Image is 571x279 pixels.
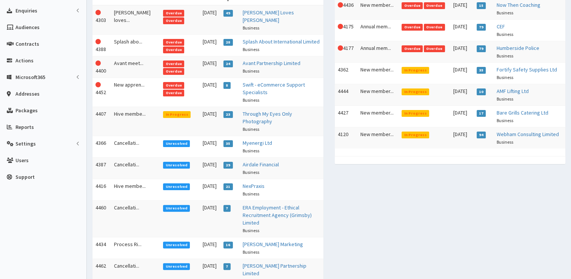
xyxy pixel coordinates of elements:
span: 17 [477,110,486,117]
span: 7 [223,263,231,270]
a: Airdale Financial [243,161,279,168]
span: Overdue [402,24,423,31]
span: Overdue [402,45,423,52]
td: 4177 [335,41,358,62]
td: Annual mem... [357,19,399,41]
small: Business [243,249,259,255]
span: Support [15,174,35,180]
i: This Action is overdue! [95,60,101,66]
small: Business [243,148,259,153]
td: 4452 [92,77,111,107]
td: [PERSON_NAME] loves... [111,5,160,35]
span: Addresses [15,90,40,97]
span: Overdue [424,45,445,52]
span: 7 [223,205,231,212]
span: Overdue [424,24,445,31]
span: 79 [477,24,486,31]
td: Annual mem... [357,41,399,62]
td: Avant meet... [111,56,160,77]
span: 21 [223,183,233,190]
td: [DATE] [450,62,474,84]
span: Overdue [402,2,423,9]
td: 4407 [92,107,111,136]
a: Fortify Safety Supplies Ltd [497,66,557,73]
span: Microsoft365 [15,74,45,81]
small: Business [497,96,513,102]
td: New appren... [111,77,160,107]
span: Unresolved [163,183,190,190]
span: 94 [477,132,486,138]
span: Overdue [163,39,184,46]
i: This Action is overdue! [338,2,343,8]
small: Business [243,169,259,175]
td: [DATE] [200,34,220,56]
span: In Progress [402,110,429,117]
span: Overdue [163,60,184,67]
span: In Progress [163,111,191,118]
span: 10 [477,88,486,95]
i: This Action is overdue! [95,39,101,44]
small: Business [243,126,259,132]
td: Cancellati... [111,200,160,237]
small: Business [497,53,513,59]
small: Business [497,139,513,145]
a: Avant Partnership Limited [243,60,300,67]
td: 4416 [92,179,111,200]
td: Hive membe... [111,179,160,200]
small: Business [497,74,513,80]
span: In Progress [402,132,429,138]
td: New member... [357,127,399,149]
span: 29 [223,162,233,169]
span: Unresolved [163,140,190,147]
a: NexPraxis [243,183,265,189]
td: [DATE] [450,19,474,41]
td: 4400 [92,56,111,77]
td: Hive membe... [111,107,160,136]
i: This Action is overdue! [95,10,101,15]
i: This Action is overdue! [95,82,101,87]
small: Business [243,25,259,31]
a: Myenergi Ltd [243,139,272,146]
td: [DATE] [200,77,220,107]
span: Overdue [163,46,184,53]
span: 35 [223,140,233,147]
span: Packages [15,107,38,114]
span: Overdue [163,10,184,17]
span: Actions [15,57,34,64]
td: 4175 [335,19,358,41]
td: [DATE] [450,105,474,127]
span: Overdue [163,68,184,75]
span: Enquiries [15,7,37,14]
td: [DATE] [200,107,220,136]
a: Bare Grills Catering Ltd [497,109,548,116]
span: Unresolved [163,162,190,169]
td: Cancellati... [111,157,160,179]
td: Cancellati... [111,136,160,157]
span: 8 [223,82,231,89]
td: [DATE] [200,179,220,200]
span: 28 [223,39,233,46]
td: 4387 [92,157,111,179]
a: [PERSON_NAME] Marketing [243,241,303,248]
td: Splash abo... [111,34,160,56]
td: 4366 [92,136,111,157]
td: New member... [357,105,399,127]
span: 24 [223,60,233,67]
td: New member... [357,62,399,84]
td: 4388 [92,34,111,56]
a: AMF Lifting Ltd [497,88,529,95]
td: [DATE] [200,136,220,157]
td: 4120 [335,127,358,149]
small: Business [243,191,259,197]
a: Swift - eCommerce Support Specialists [243,81,305,96]
small: Business [497,10,513,15]
td: [DATE] [200,237,220,259]
td: 4427 [335,105,358,127]
span: Overdue [163,90,184,96]
td: [DATE] [450,41,474,62]
span: In Progress [402,67,429,74]
a: Through My Eyes Only Photography [243,110,292,125]
span: Unresolved [163,263,190,270]
i: This Action is overdue! [338,24,343,29]
td: [DATE] [200,200,220,237]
